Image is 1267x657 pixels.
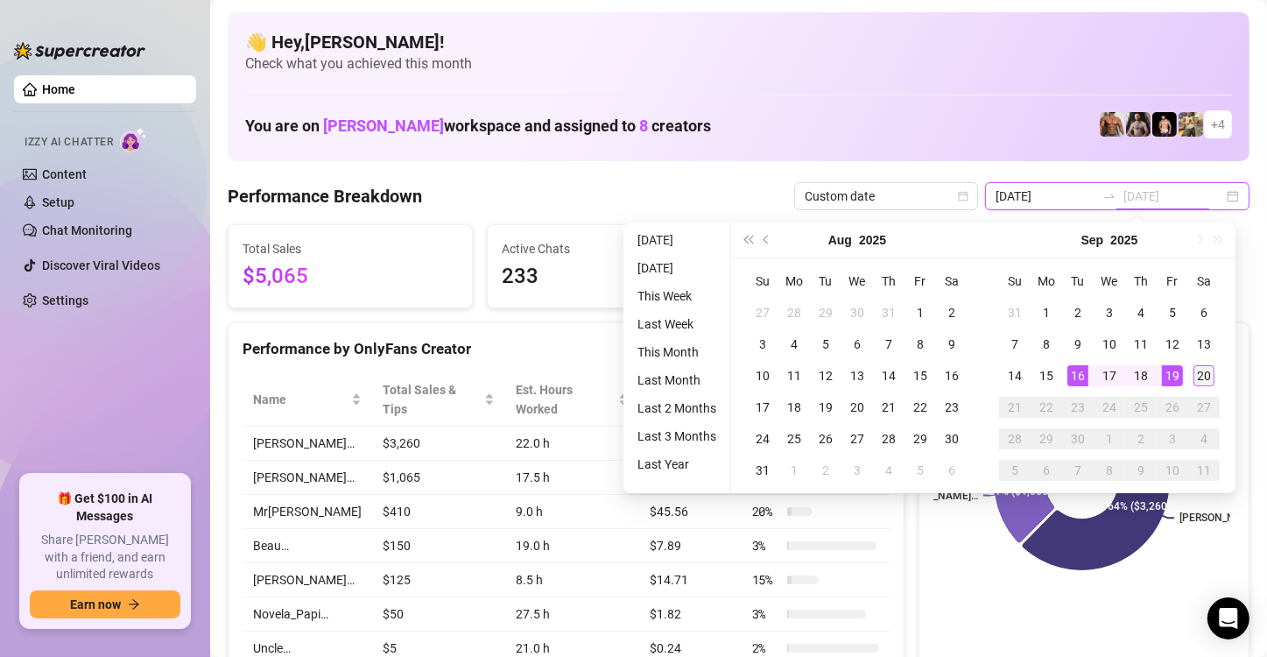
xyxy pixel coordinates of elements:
[630,370,723,391] li: Last Month
[30,491,180,525] span: 🎁 Get $100 in AI Messages
[243,427,372,461] td: [PERSON_NAME]…
[1036,397,1057,418] div: 22
[42,223,132,237] a: Chat Monitoring
[1004,302,1025,323] div: 31
[847,397,868,418] div: 20
[1099,365,1120,386] div: 17
[1162,365,1183,386] div: 19
[42,167,87,181] a: Content
[243,239,458,258] span: Total Sales
[42,82,75,96] a: Home
[941,365,962,386] div: 16
[815,460,836,481] div: 2
[999,392,1031,423] td: 2025-09-21
[1099,428,1120,449] div: 1
[253,390,348,409] span: Name
[904,455,936,486] td: 2025-09-05
[904,392,936,423] td: 2025-08-22
[505,461,639,495] td: 17.5 h
[1188,328,1220,360] td: 2025-09-13
[910,334,931,355] div: 8
[639,529,741,563] td: $7.89
[1036,460,1057,481] div: 6
[784,365,805,386] div: 11
[941,334,962,355] div: 9
[936,423,968,455] td: 2025-08-30
[1130,302,1151,323] div: 4
[25,134,113,151] span: Izzy AI Chatter
[505,495,639,529] td: 9.0 h
[639,597,741,632] td: $1.82
[738,223,757,258] button: Last year (Control + left)
[243,563,372,597] td: [PERSON_NAME]…
[815,334,836,355] div: 5
[1031,265,1062,297] th: Mo
[752,365,773,386] div: 10
[941,302,962,323] div: 2
[815,302,836,323] div: 29
[784,428,805,449] div: 25
[1031,455,1062,486] td: 2025-10-06
[1036,428,1057,449] div: 29
[1004,365,1025,386] div: 14
[1067,428,1088,449] div: 30
[752,604,780,624] span: 3 %
[910,460,931,481] div: 5
[1125,328,1157,360] td: 2025-09-11
[243,373,372,427] th: Name
[778,265,810,297] th: Mo
[828,223,852,258] button: Choose a month
[936,360,968,392] td: 2025-08-16
[752,397,773,418] div: 17
[639,117,648,135] span: 8
[1157,392,1188,423] td: 2025-09-26
[1193,397,1214,418] div: 27
[1062,455,1094,486] td: 2025-10-07
[910,365,931,386] div: 15
[1110,223,1137,258] button: Choose a year
[1125,392,1157,423] td: 2025-09-25
[505,597,639,632] td: 27.5 h
[372,373,505,427] th: Total Sales & Tips
[1062,265,1094,297] th: Tu
[1123,187,1223,206] input: End date
[630,398,723,419] li: Last 2 Months
[1157,265,1188,297] th: Fr
[505,563,639,597] td: 8.5 h
[778,328,810,360] td: 2025-08-04
[42,293,88,307] a: Settings
[1102,189,1116,203] span: to
[1102,189,1116,203] span: swap-right
[904,423,936,455] td: 2025-08-29
[873,328,904,360] td: 2025-08-07
[1067,302,1088,323] div: 2
[516,380,615,419] div: Est. Hours Worked
[847,460,868,481] div: 3
[747,297,778,328] td: 2025-07-27
[747,455,778,486] td: 2025-08-31
[1193,428,1214,449] div: 4
[878,334,899,355] div: 7
[878,397,899,418] div: 21
[1162,302,1183,323] div: 5
[1207,597,1249,639] div: Open Intercom Messenger
[904,297,936,328] td: 2025-08-01
[228,184,422,208] h4: Performance Breakdown
[1162,428,1183,449] div: 3
[630,286,723,307] li: This Week
[1211,115,1225,134] span: + 4
[752,428,773,449] div: 24
[910,397,931,418] div: 22
[42,258,160,272] a: Discover Viral Videos
[1004,334,1025,355] div: 7
[1193,365,1214,386] div: 20
[910,428,931,449] div: 29
[372,427,505,461] td: $3,260
[747,360,778,392] td: 2025-08-10
[1125,455,1157,486] td: 2025-10-09
[904,328,936,360] td: 2025-08-08
[1062,423,1094,455] td: 2025-09-30
[810,360,841,392] td: 2025-08-12
[1130,428,1151,449] div: 2
[1157,328,1188,360] td: 2025-09-12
